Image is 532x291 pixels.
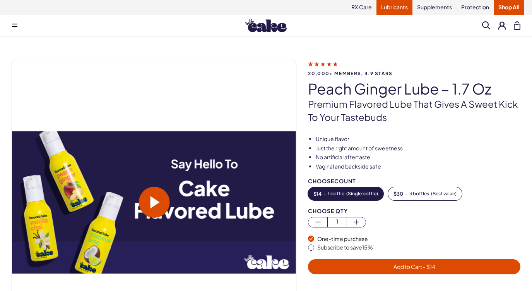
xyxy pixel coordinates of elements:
div: Subscribe to save 15 % [317,244,520,251]
div: Choose Qty [308,208,520,214]
h1: Peach Ginger Lube – 1.7 oz [308,81,520,97]
span: 3 bottles [409,191,429,196]
p: Premium Flavored Lube that gives a sweet kick to your tastebuds [308,98,520,124]
li: Just the right amount of sweetness [316,145,520,152]
button: Add to Cart - $14 [308,259,520,274]
span: ( Best value ) [431,191,457,196]
span: - $ 14 [422,263,435,270]
span: $ 14 [313,191,322,196]
div: Choose Count [308,178,520,184]
button: - [308,187,383,200]
span: ( Single bottle ) [346,191,378,196]
span: 20,000+ members, 4.9 stars [308,71,520,76]
li: No artificial aftertaste [316,153,520,161]
li: Unique flavor [316,135,520,143]
img: Hello Cake [245,19,287,32]
span: 1 bottle [328,191,344,196]
span: 1 [328,217,347,226]
button: - [388,187,462,200]
div: One-time purchase [317,235,520,243]
li: Vaginal and backside safe [316,163,520,170]
span: $ 30 [393,191,403,196]
span: Add to Cart [393,263,435,270]
a: 20,000+ members, 4.9 stars [308,60,520,76]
